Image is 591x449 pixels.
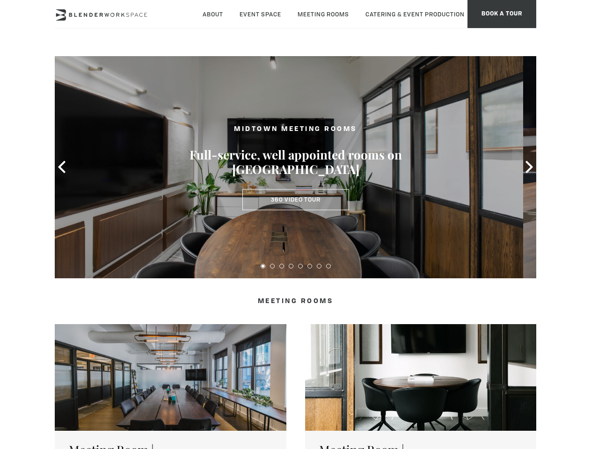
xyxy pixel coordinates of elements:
a: 360 Video Tour [242,189,349,210]
iframe: Chat Widget [423,329,591,449]
h3: Full-service, well appointed rooms on [GEOGRAPHIC_DATA] [188,148,403,177]
h2: MIDTOWN MEETING ROOMS [188,124,403,136]
h4: Meeting Rooms [102,297,489,305]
